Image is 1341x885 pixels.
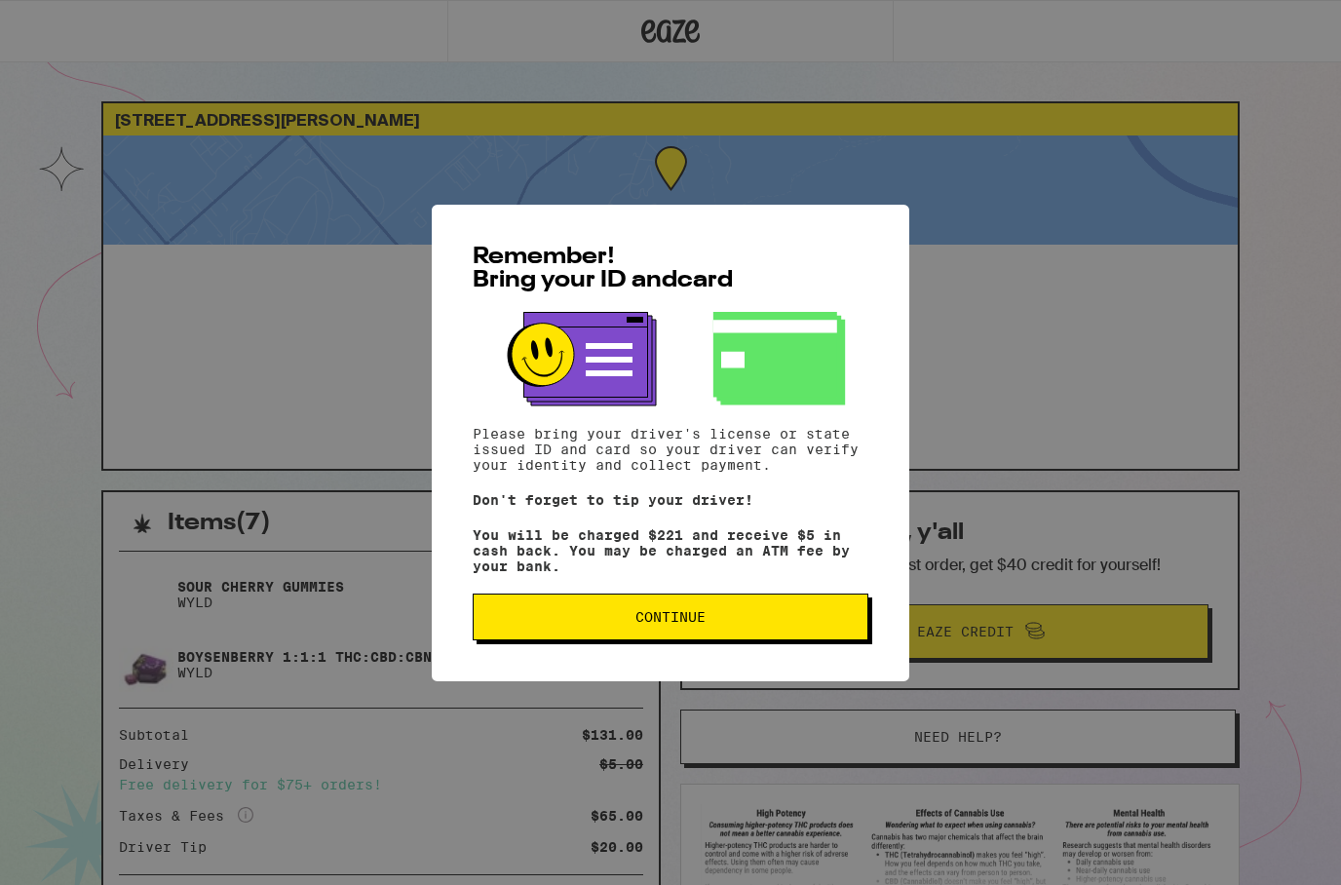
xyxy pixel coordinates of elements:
[635,610,706,624] span: Continue
[473,492,868,508] p: Don't forget to tip your driver!
[473,594,868,640] button: Continue
[473,527,868,574] p: You will be charged $221 and receive $5 in cash back. You may be charged an ATM fee by your bank.
[473,246,733,292] span: Remember! Bring your ID and card
[473,426,868,473] p: Please bring your driver's license or state issued ID and card so your driver can verify your ide...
